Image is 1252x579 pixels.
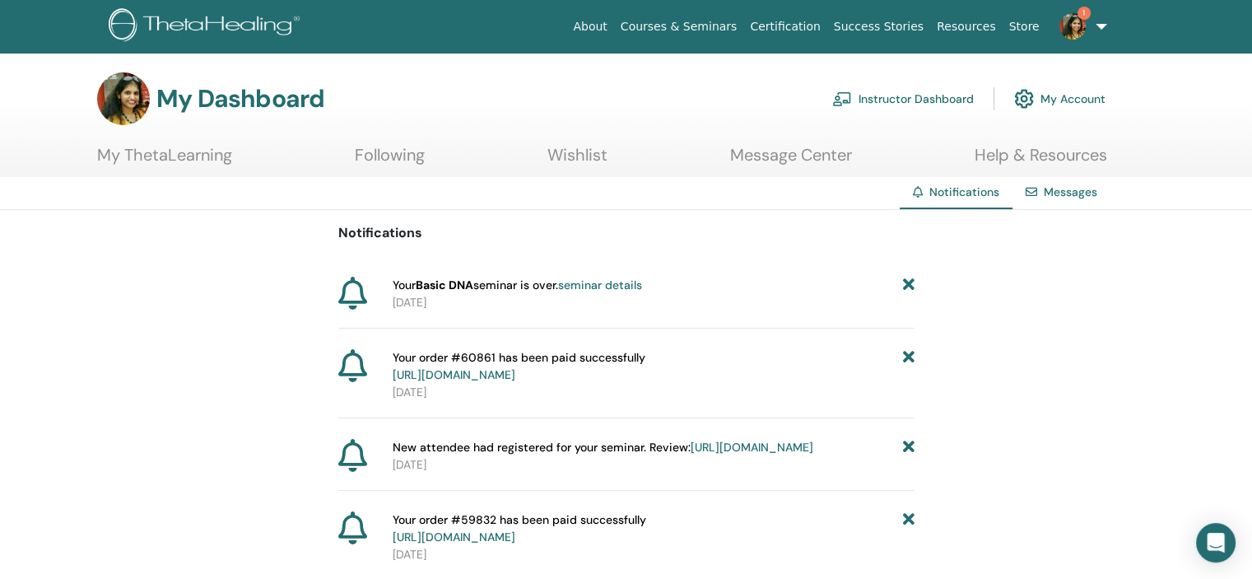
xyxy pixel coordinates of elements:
[547,145,607,177] a: Wishlist
[393,349,645,384] span: Your order #60861 has been paid successfully
[1059,13,1086,40] img: default.jpg
[393,546,915,563] p: [DATE]
[1003,12,1046,42] a: Store
[832,81,974,117] a: Instructor Dashboard
[827,12,930,42] a: Success Stories
[743,12,826,42] a: Certification
[1077,7,1091,20] span: 1
[930,12,1003,42] a: Resources
[558,278,642,292] a: seminar details
[393,294,915,311] p: [DATE]
[975,145,1107,177] a: Help & Resources
[355,145,425,177] a: Following
[1014,81,1105,117] a: My Account
[1044,184,1097,199] a: Messages
[393,384,915,401] p: [DATE]
[730,145,852,177] a: Message Center
[393,367,515,382] a: [URL][DOMAIN_NAME]
[1196,523,1236,563] div: Open Intercom Messenger
[691,440,813,455] a: [URL][DOMAIN_NAME]
[393,456,915,474] p: [DATE]
[109,8,305,45] img: logo.png
[393,530,515,544] a: [URL][DOMAIN_NAME]
[156,84,324,114] h3: My Dashboard
[97,145,232,177] a: My ThetaLearning
[338,223,915,243] p: Notifications
[393,439,813,456] span: New attendee had registered for your seminar. Review:
[832,91,852,106] img: chalkboard-teacher.svg
[614,12,744,42] a: Courses & Seminars
[566,12,613,42] a: About
[393,511,646,546] span: Your order #59832 has been paid successfully
[416,278,473,292] strong: Basic DNA
[393,277,642,294] span: Your seminar is over.
[1014,85,1034,113] img: cog.svg
[97,72,150,125] img: default.jpg
[929,184,999,199] span: Notifications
